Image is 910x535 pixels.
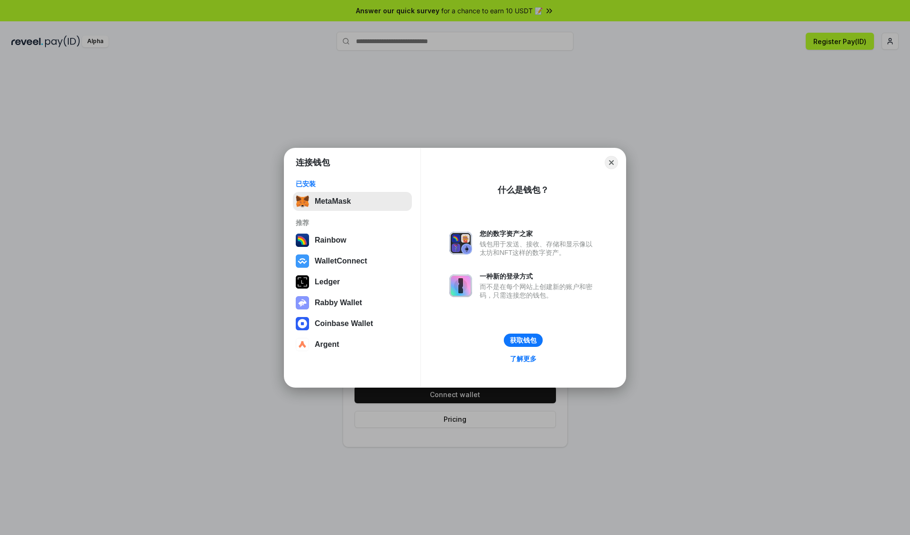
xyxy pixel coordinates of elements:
[315,197,351,206] div: MetaMask
[315,340,339,349] div: Argent
[315,299,362,307] div: Rabby Wallet
[293,335,412,354] button: Argent
[293,252,412,271] button: WalletConnect
[296,234,309,247] img: svg+xml,%3Csvg%20width%3D%22120%22%20height%3D%22120%22%20viewBox%3D%220%200%20120%20120%22%20fil...
[449,232,472,254] img: svg+xml,%3Csvg%20xmlns%3D%22http%3A%2F%2Fwww.w3.org%2F2000%2Fsvg%22%20fill%3D%22none%22%20viewBox...
[510,354,537,363] div: 了解更多
[498,184,549,196] div: 什么是钱包？
[293,293,412,312] button: Rabby Wallet
[296,195,309,208] img: svg+xml,%3Csvg%20fill%3D%22none%22%20height%3D%2233%22%20viewBox%3D%220%200%2035%2033%22%20width%...
[296,296,309,309] img: svg+xml,%3Csvg%20xmlns%3D%22http%3A%2F%2Fwww.w3.org%2F2000%2Fsvg%22%20fill%3D%22none%22%20viewBox...
[315,278,340,286] div: Ledger
[605,156,618,169] button: Close
[293,272,412,291] button: Ledger
[293,231,412,250] button: Rainbow
[315,236,346,245] div: Rainbow
[315,257,367,265] div: WalletConnect
[296,338,309,351] img: svg+xml,%3Csvg%20width%3D%2228%22%20height%3D%2228%22%20viewBox%3D%220%200%2028%2028%22%20fill%3D...
[296,157,330,168] h1: 连接钱包
[510,336,537,345] div: 获取钱包
[293,314,412,333] button: Coinbase Wallet
[480,272,597,281] div: 一种新的登录方式
[449,274,472,297] img: svg+xml,%3Csvg%20xmlns%3D%22http%3A%2F%2Fwww.w3.org%2F2000%2Fsvg%22%20fill%3D%22none%22%20viewBox...
[296,218,409,227] div: 推荐
[296,275,309,289] img: svg+xml,%3Csvg%20xmlns%3D%22http%3A%2F%2Fwww.w3.org%2F2000%2Fsvg%22%20width%3D%2228%22%20height%3...
[480,229,597,238] div: 您的数字资产之家
[296,254,309,268] img: svg+xml,%3Csvg%20width%3D%2228%22%20height%3D%2228%22%20viewBox%3D%220%200%2028%2028%22%20fill%3D...
[504,334,543,347] button: 获取钱包
[296,317,309,330] img: svg+xml,%3Csvg%20width%3D%2228%22%20height%3D%2228%22%20viewBox%3D%220%200%2028%2028%22%20fill%3D...
[480,282,597,299] div: 而不是在每个网站上创建新的账户和密码，只需连接您的钱包。
[293,192,412,211] button: MetaMask
[480,240,597,257] div: 钱包用于发送、接收、存储和显示像以太坊和NFT这样的数字资产。
[296,180,409,188] div: 已安装
[315,319,373,328] div: Coinbase Wallet
[504,353,542,365] a: 了解更多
